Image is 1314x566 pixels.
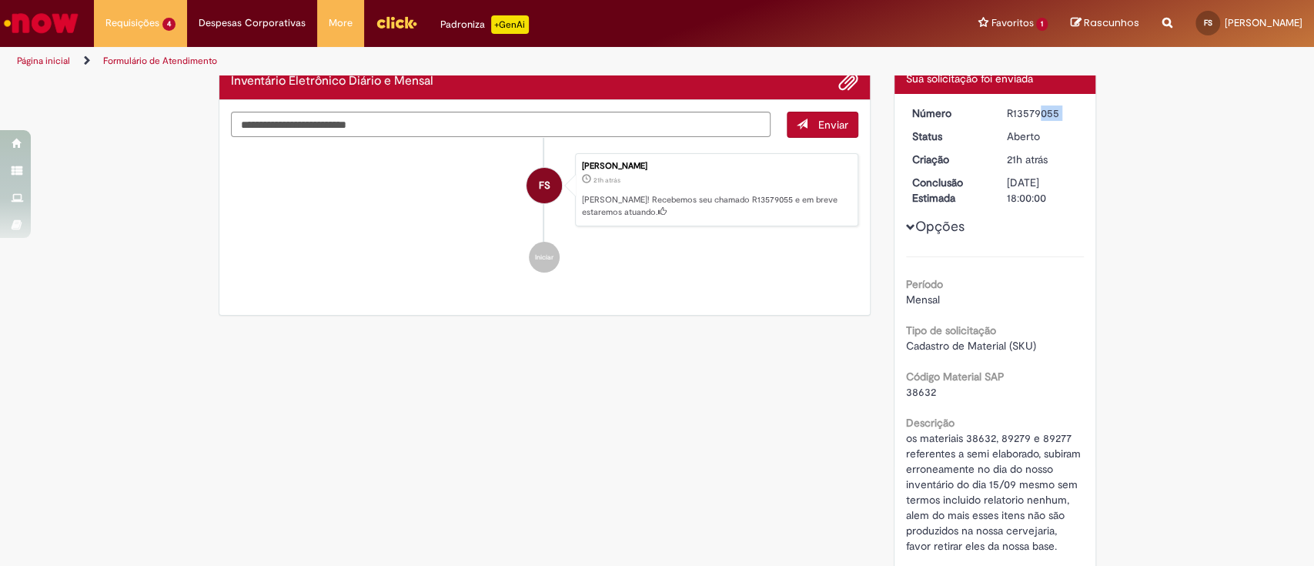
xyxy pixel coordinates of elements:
b: Código Material SAP [906,370,1005,383]
a: Formulário de Atendimento [103,55,217,67]
span: FS [539,167,550,204]
button: Enviar [787,112,858,138]
div: [PERSON_NAME] [582,162,850,171]
h2: Inventário Eletrônico Diário e Mensal Histórico de tíquete [231,75,433,89]
b: Período [906,277,943,291]
span: More [329,15,353,31]
b: Descrição [906,416,955,430]
dt: Status [901,129,995,144]
span: Rascunhos [1084,15,1139,30]
div: [DATE] 18:00:00 [1007,175,1078,206]
span: Favoritos [991,15,1033,31]
span: FS [1204,18,1212,28]
a: Rascunhos [1071,16,1139,31]
span: Cadastro de Material (SKU) [906,339,1036,353]
img: click_logo_yellow_360x200.png [376,11,417,34]
ul: Histórico de tíquete [231,138,859,289]
span: Enviar [818,118,848,132]
li: Fernando Carvalho Silva [231,153,859,227]
dt: Número [901,105,995,121]
ul: Trilhas de página [12,47,864,75]
p: +GenAi [491,15,529,34]
dt: Conclusão Estimada [901,175,995,206]
span: 21h atrás [593,176,620,185]
span: Sua solicitação foi enviada [906,72,1033,85]
div: Padroniza [440,15,529,34]
span: 4 [162,18,176,31]
button: Adicionar anexos [838,72,858,92]
span: [PERSON_NAME] [1225,16,1302,29]
span: Requisições [105,15,159,31]
div: Fernando Carvalho Silva [527,168,562,203]
div: R13579055 [1007,105,1078,121]
textarea: Digite sua mensagem aqui... [231,112,771,138]
p: [PERSON_NAME]! Recebemos seu chamado R13579055 e em breve estaremos atuando. [582,194,850,218]
span: 21h atrás [1007,152,1048,166]
div: Aberto [1007,129,1078,144]
span: Despesas Corporativas [199,15,306,31]
dt: Criação [901,152,995,167]
a: Página inicial [17,55,70,67]
span: Mensal [906,293,940,306]
div: 29/09/2025 20:00:02 [1007,152,1078,167]
span: 38632 [906,385,936,399]
span: 1 [1036,18,1048,31]
span: os materiais 38632, 89279 e 89277 referentes a semi elaborado, subiram erroneamente no dia do nos... [906,431,1084,553]
img: ServiceNow [2,8,81,39]
time: 29/09/2025 20:00:02 [1007,152,1048,166]
time: 29/09/2025 20:00:02 [593,176,620,185]
b: Tipo de solicitação [906,323,996,337]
